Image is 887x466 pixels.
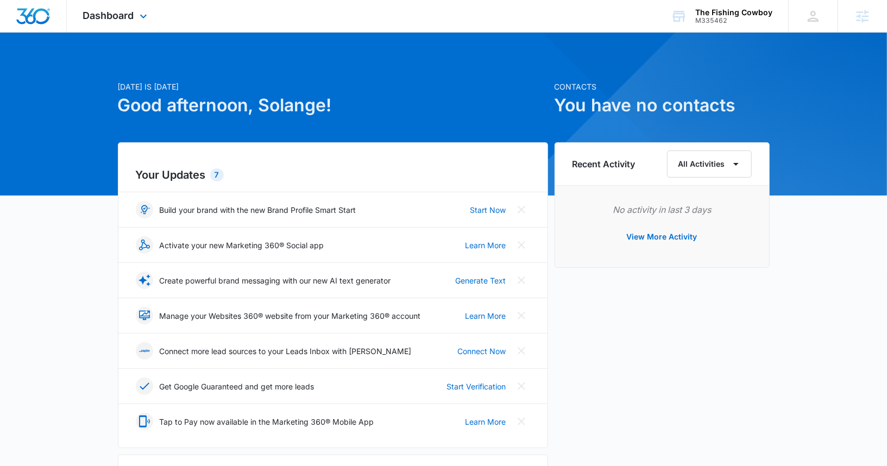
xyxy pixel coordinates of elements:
button: Close [513,201,530,218]
button: Close [513,377,530,395]
p: Create powerful brand messaging with our new AI text generator [160,275,391,286]
p: Activate your new Marketing 360® Social app [160,240,324,251]
p: Contacts [555,81,770,92]
p: Connect more lead sources to your Leads Inbox with [PERSON_NAME] [160,345,412,357]
h1: You have no contacts [555,92,770,118]
h1: Good afternoon, Solange! [118,92,548,118]
a: Learn More [465,310,506,322]
button: Close [513,413,530,430]
div: 7 [210,168,224,181]
p: No activity in last 3 days [573,203,752,216]
p: Build your brand with the new Brand Profile Smart Start [160,204,356,216]
span: Dashboard [83,10,134,21]
button: Close [513,236,530,254]
button: Close [513,342,530,360]
p: Manage your Websites 360® website from your Marketing 360® account [160,310,421,322]
p: Tap to Pay now available in the Marketing 360® Mobile App [160,416,374,427]
button: Close [513,272,530,289]
p: [DATE] is [DATE] [118,81,548,92]
button: Close [513,307,530,324]
button: View More Activity [616,224,708,250]
a: Start Now [470,204,506,216]
h6: Recent Activity [573,158,636,171]
a: Generate Text [456,275,506,286]
a: Learn More [465,416,506,427]
a: Connect Now [458,345,506,357]
div: account id [695,17,772,24]
button: All Activities [667,150,752,178]
p: Get Google Guaranteed and get more leads [160,381,314,392]
a: Learn More [465,240,506,251]
a: Start Verification [447,381,506,392]
h2: Your Updates [136,167,530,183]
div: account name [695,8,772,17]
